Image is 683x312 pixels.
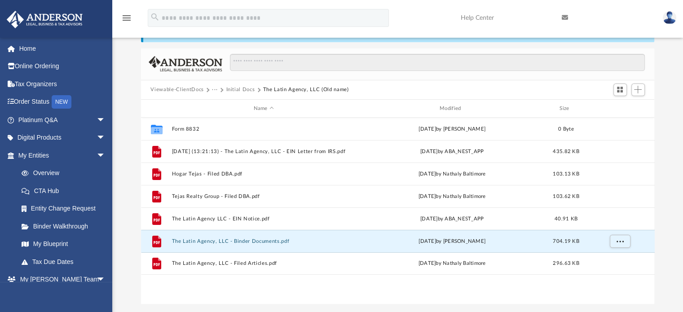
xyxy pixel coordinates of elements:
[121,17,132,23] a: menu
[172,238,356,244] button: The Latin Agency, LLC - Binder Documents.pdf
[97,146,115,165] span: arrow_drop_down
[97,271,115,289] span: arrow_drop_down
[145,105,167,113] div: id
[6,111,119,129] a: Platinum Q&Aarrow_drop_down
[360,193,544,201] div: [DATE] by Nathaly Baltimore
[13,164,119,182] a: Overview
[548,105,584,113] div: Size
[121,13,132,23] i: menu
[4,11,85,28] img: Anderson Advisors Platinum Portal
[172,193,356,199] button: Tejas Realty Group - Filed DBA.pdf
[663,11,676,24] img: User Pic
[553,239,579,244] span: 704.19 KB
[226,86,255,94] button: Initial Docs
[6,75,119,93] a: Tax Organizers
[609,235,630,248] button: More options
[172,149,356,154] button: [DATE] (13:21:13) - The Latin Agency, LLC - EIN Letter from IRS.pdf
[553,149,579,154] span: 435.82 KB
[360,125,544,133] div: [DATE] by [PERSON_NAME]
[150,86,203,94] button: Viewable-ClientDocs
[588,105,651,113] div: id
[171,105,356,113] div: Name
[631,83,645,96] button: Add
[212,86,218,94] button: ···
[360,148,544,156] div: [DATE] by ABA_NEST_APP
[6,93,119,111] a: Order StatusNEW
[172,261,356,267] button: The Latin Agency, LLC - Filed Articles.pdf
[172,126,356,132] button: Form 8832
[230,54,644,71] input: Search files and folders
[172,216,356,222] button: The Latin Agency LLC - EIN Notice.pdf
[141,118,655,303] div: grid
[553,171,579,176] span: 103.13 KB
[553,261,579,266] span: 296.63 KB
[6,40,119,57] a: Home
[360,215,544,223] div: [DATE] by ABA_NEST_APP
[553,194,579,199] span: 103.62 KB
[13,217,119,235] a: Binder Walkthrough
[13,235,115,253] a: My Blueprint
[97,129,115,147] span: arrow_drop_down
[6,146,119,164] a: My Entitiesarrow_drop_down
[172,171,356,177] button: Hogar Tejas - Filed DBA.pdf
[6,57,119,75] a: Online Ordering
[6,129,119,147] a: Digital Productsarrow_drop_down
[97,111,115,129] span: arrow_drop_down
[13,200,119,218] a: Entity Change Request
[6,271,115,289] a: My [PERSON_NAME] Teamarrow_drop_down
[360,237,544,246] div: [DATE] by [PERSON_NAME]
[360,170,544,178] div: [DATE] by Nathaly Baltimore
[360,260,544,268] div: [DATE] by Nathaly Baltimore
[554,216,577,221] span: 40.91 KB
[558,127,574,132] span: 0 Byte
[13,182,119,200] a: CTA Hub
[613,83,627,96] button: Switch to Grid View
[360,105,544,113] div: Modified
[263,86,349,94] button: The Latin Agency, LLC (Old name)
[52,95,71,109] div: NEW
[13,253,119,271] a: Tax Due Dates
[150,12,160,22] i: search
